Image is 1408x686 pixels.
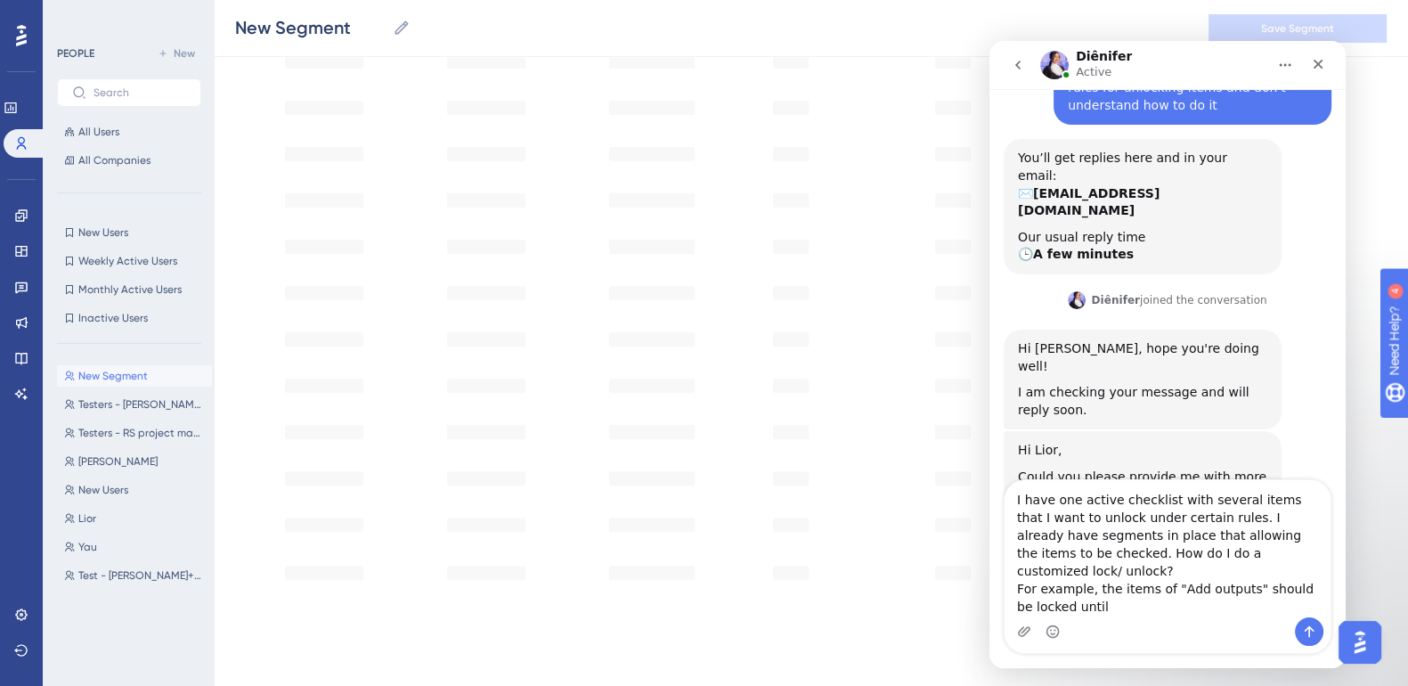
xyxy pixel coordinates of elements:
[78,282,182,297] span: Monthly Active Users
[57,150,201,171] button: All Companies
[78,568,205,583] span: Test - [PERSON_NAME]+Lior
[78,225,128,240] span: New Users
[78,397,205,412] span: Testers - [PERSON_NAME] & [PERSON_NAME]
[124,9,129,23] div: 4
[57,394,212,415] button: Testers - [PERSON_NAME] & [PERSON_NAME]
[989,41,1346,668] iframe: Intercom live chat
[1209,14,1387,43] button: Save Segment
[78,483,128,497] span: New Users
[57,451,212,472] button: [PERSON_NAME]
[78,254,177,268] span: Weekly Active Users
[78,540,97,554] span: Yau
[57,222,201,243] button: New Users
[57,479,212,501] button: New Users
[1261,21,1334,36] span: Save Segment
[151,43,201,64] button: New
[94,86,186,99] input: Search
[78,125,119,139] span: All Users
[78,153,151,167] span: All Companies
[1333,616,1387,669] iframe: UserGuiding AI Assistant Launcher
[57,250,201,272] button: Weekly Active Users
[78,454,158,469] span: [PERSON_NAME]
[57,279,201,300] button: Monthly Active Users
[57,365,212,387] button: New Segment
[235,15,386,40] input: Segment Name
[57,565,212,586] button: Test - [PERSON_NAME]+Lior
[57,46,94,61] div: PEOPLE
[174,46,195,61] span: New
[78,511,96,526] span: Lior
[42,4,111,26] span: Need Help?
[57,536,212,558] button: Yau
[78,311,148,325] span: Inactive Users
[57,307,201,329] button: Inactive Users
[57,422,212,444] button: Testers - RS project managers
[78,426,205,440] span: Testers - RS project managers
[57,508,212,529] button: Lior
[57,121,201,143] button: All Users
[78,369,148,383] span: New Segment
